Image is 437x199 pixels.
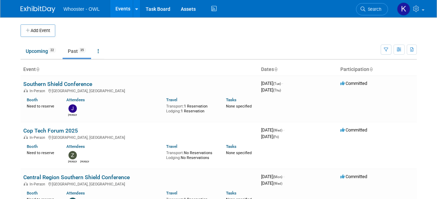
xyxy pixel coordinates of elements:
span: None specified [226,151,252,155]
img: James Justus [68,104,77,113]
span: (Mon) [273,175,282,179]
span: [DATE] [261,134,279,139]
span: Committed [340,127,367,133]
div: Ronald Lifton [80,159,89,164]
a: Past35 [63,45,91,58]
span: Lodging: [166,109,181,113]
th: Event [21,64,258,75]
a: Sort by Event Name [36,66,39,72]
div: [GEOGRAPHIC_DATA], [GEOGRAPHIC_DATA] [23,134,256,140]
div: 1 Reservation 1 Reservation [166,103,216,113]
span: [DATE] [261,87,281,93]
th: Dates [258,64,338,75]
img: In-Person Event [24,135,28,139]
a: Booth [27,97,38,102]
img: In-Person Event [24,89,28,92]
a: Travel [166,191,177,196]
button: Add Event [21,24,55,37]
span: (Fri) [273,135,279,139]
a: Attendees [66,191,85,196]
span: Committed [340,174,367,179]
div: James Justus [68,113,77,117]
span: 22 [48,48,56,53]
div: Need to reserve [27,149,56,156]
span: (Wed) [273,128,282,132]
a: Travel [166,97,177,102]
a: Booth [27,191,38,196]
img: In-Person Event [24,182,28,185]
div: [GEOGRAPHIC_DATA], [GEOGRAPHIC_DATA] [23,181,256,186]
span: [DATE] [261,81,283,86]
a: Tasks [226,144,236,149]
span: Search [365,7,381,12]
img: Zach Artz [68,151,77,159]
a: Sort by Participation Type [369,66,373,72]
div: No Reservations No Reservations [166,149,216,160]
span: (Thu) [273,88,281,92]
div: [GEOGRAPHIC_DATA], [GEOGRAPHIC_DATA] [23,88,256,93]
span: None specified [226,104,252,109]
a: Sort by Start Date [274,66,277,72]
span: Transport: [166,104,184,109]
a: Cop Tech Forum 2025 [23,127,78,134]
th: Participation [338,64,417,75]
span: In-Person [30,182,47,186]
span: Lodging: [166,156,181,160]
div: Need to reserve [27,103,56,109]
span: In-Person [30,89,47,93]
a: Tasks [226,97,236,102]
a: Attendees [66,97,85,102]
span: - [283,174,284,179]
a: Booth [27,144,38,149]
span: [DATE] [261,181,282,186]
span: In-Person [30,135,47,140]
span: [DATE] [261,174,284,179]
span: - [283,127,284,133]
a: Upcoming22 [21,45,61,58]
a: Central Region Southern Shield Conference [23,174,130,181]
div: Zach Artz [68,159,77,164]
img: Ronald Lifton [81,151,89,159]
span: Transport: [166,151,184,155]
a: Search [356,3,388,15]
span: Committed [340,81,367,86]
a: Tasks [226,191,236,196]
span: (Tue) [273,82,281,86]
img: Kamila Castaneda [397,2,410,16]
span: Whooster - OWL [64,6,100,12]
span: [DATE] [261,127,284,133]
span: - [282,81,283,86]
span: (Wed) [273,182,282,185]
span: 35 [78,48,86,53]
a: Southern Shield Conference [23,81,92,87]
a: Travel [166,144,177,149]
img: ExhibitDay [21,6,55,13]
a: Attendees [66,144,85,149]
